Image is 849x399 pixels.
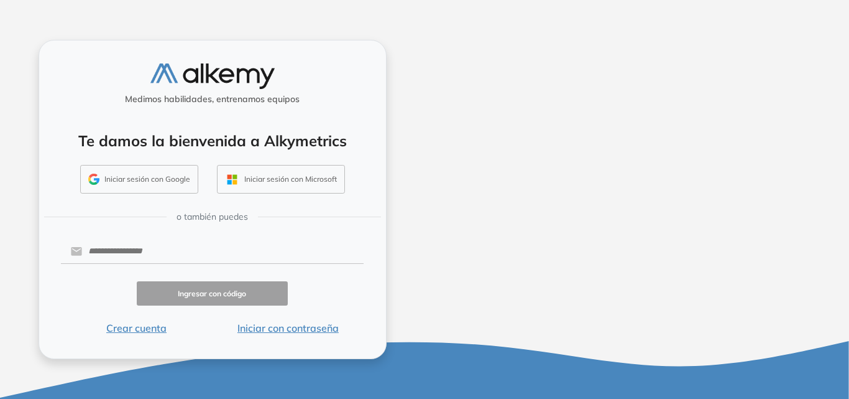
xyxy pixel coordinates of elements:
img: OUTLOOK_ICON [225,172,239,187]
button: Iniciar con contraseña [212,321,364,336]
h4: Te damos la bienvenida a Alkymetrics [55,132,370,150]
button: Iniciar sesión con Google [80,165,198,194]
span: o también puedes [177,210,248,223]
button: Iniciar sesión con Microsoft [217,165,345,194]
iframe: Chat Widget [787,339,849,399]
h5: Medimos habilidades, entrenamos equipos [44,94,381,105]
button: Crear cuenta [61,321,213,336]
div: Widget de chat [787,339,849,399]
img: GMAIL_ICON [88,174,99,185]
button: Ingresar con código [137,281,288,306]
img: logo-alkemy [150,63,275,89]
